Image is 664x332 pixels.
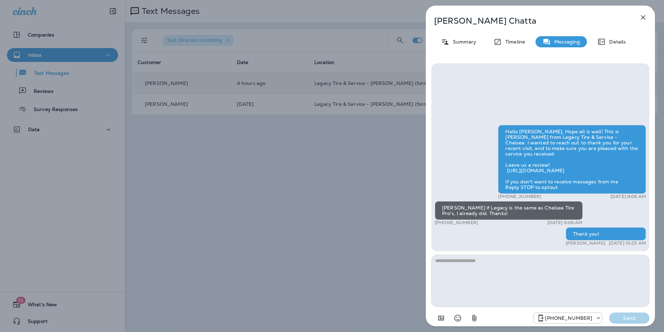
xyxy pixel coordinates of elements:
p: [DATE] 8:06 AM [611,194,646,199]
p: Details [606,39,626,45]
p: [PHONE_NUMBER] [435,220,478,226]
button: Select an emoji [451,311,465,325]
p: [DATE] 8:08 AM [547,220,583,226]
p: [PERSON_NAME] Chatta [434,16,624,26]
p: Messaging [551,39,580,45]
p: Summary [449,39,476,45]
div: Hello [PERSON_NAME], Hope all is well! This is [PERSON_NAME] from Legacy Tire & Service - Chelsea... [498,125,646,194]
button: Add in a premade template [434,311,448,325]
p: [PERSON_NAME] [566,240,605,246]
div: [PERSON_NAME] if Legacy is the same as Chelsea Tire Pro's, I already did. Thanks! [435,201,583,220]
p: [DATE] 10:25 AM [609,240,646,246]
p: [PHONE_NUMBER] [545,315,592,321]
p: Timeline [502,39,525,45]
p: [PHONE_NUMBER] [498,194,541,199]
div: +1 (205) 606-2088 [534,314,602,322]
div: Thank you! [566,227,646,240]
